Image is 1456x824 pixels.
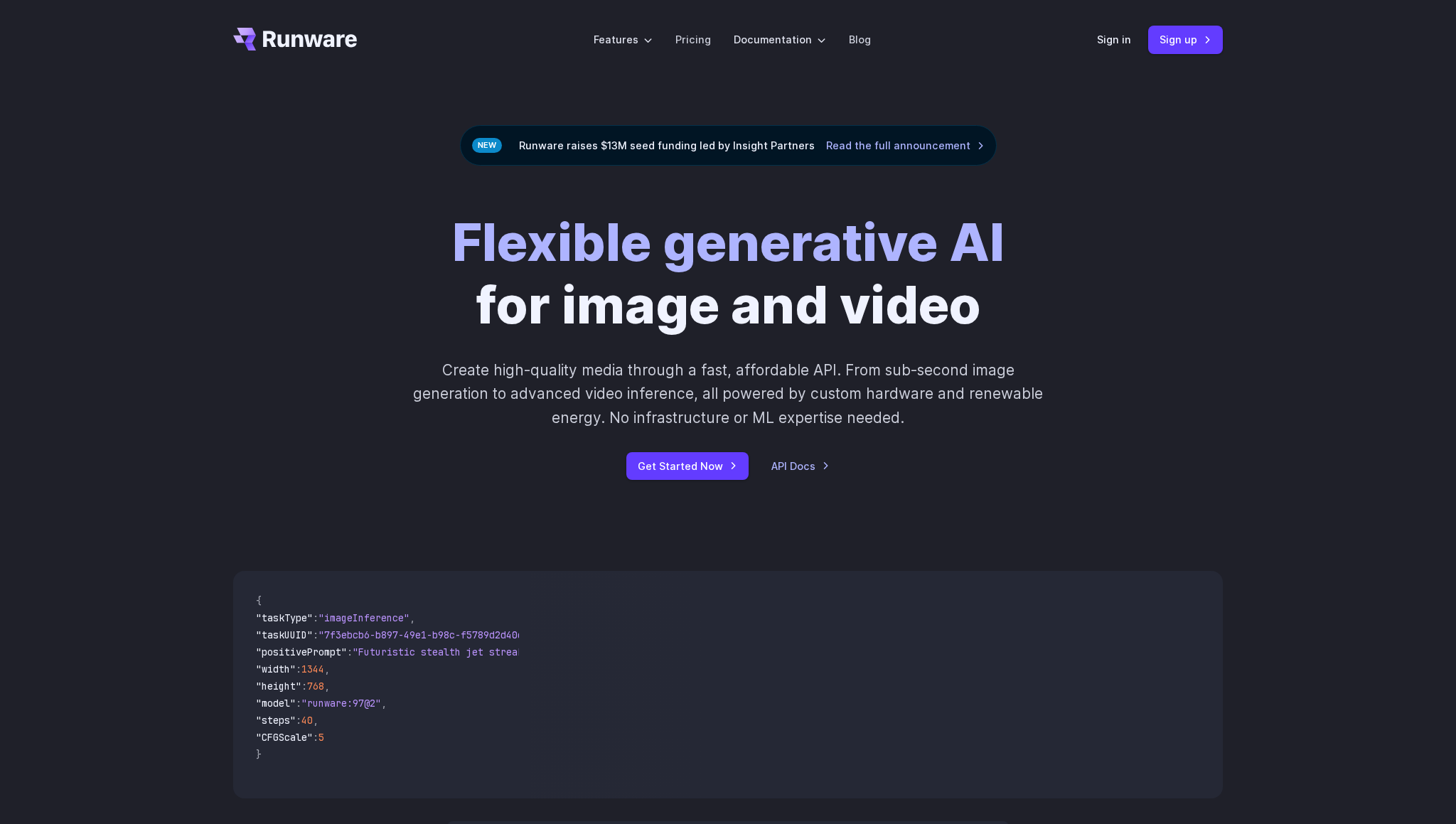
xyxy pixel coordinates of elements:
[452,211,1005,336] h1: for image and video
[347,646,353,658] span: :
[256,646,347,658] span: "positivePrompt"
[675,31,711,48] a: Pricing
[734,31,826,48] label: Documentation
[301,714,313,727] span: 40
[412,358,1045,429] p: Create high-quality media through a fast, affordable API. From sub-second image generation to adv...
[626,452,749,480] a: Get Started Now
[313,714,318,727] span: ,
[233,28,357,50] a: Go to /
[256,748,262,761] span: }
[256,611,313,624] span: "taskType"
[381,697,387,710] span: ,
[318,628,535,641] span: "7f3ebcb6-b897-49e1-b98c-f5789d2d40d7"
[324,663,330,675] span: ,
[256,697,296,710] span: "model"
[409,611,415,624] span: ,
[301,680,307,692] span: :
[301,663,324,675] span: 1344
[313,628,318,641] span: :
[256,714,296,727] span: "steps"
[460,125,997,166] div: Runware raises $13M seed funding led by Insight Partners
[296,663,301,675] span: :
[826,137,985,154] a: Read the full announcement
[313,611,318,624] span: :
[1097,31,1131,48] a: Sign in
[849,31,871,48] a: Blog
[256,594,262,607] span: {
[256,628,313,641] span: "taskUUID"
[256,663,296,675] span: "width"
[318,611,409,624] span: "imageInference"
[307,680,324,692] span: 768
[296,714,301,727] span: :
[1148,26,1223,53] a: Sign up
[318,731,324,744] span: 5
[256,680,301,692] span: "height"
[296,697,301,710] span: :
[594,31,653,48] label: Features
[313,731,318,744] span: :
[301,697,381,710] span: "runware:97@2"
[324,680,330,692] span: ,
[452,210,1005,274] strong: Flexible generative AI
[771,458,830,474] a: API Docs
[353,646,870,658] span: "Futuristic stealth jet streaking through a neon-lit cityscape with glowing purple exhaust"
[256,731,313,744] span: "CFGScale"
